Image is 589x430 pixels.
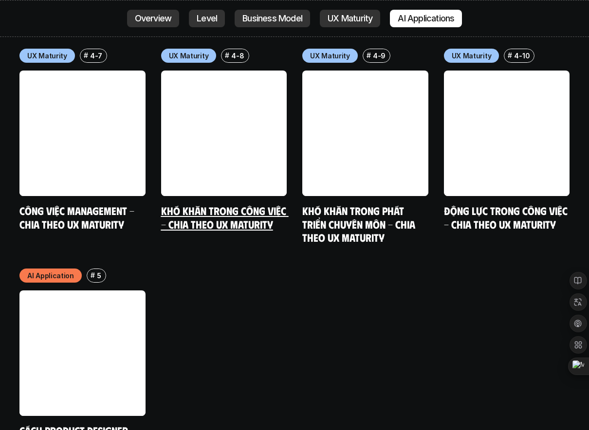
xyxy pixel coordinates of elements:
h6: # [91,271,95,279]
p: UX Maturity [169,51,209,61]
a: Công việc Management - Chia theo UX maturity [19,204,137,231]
h6: # [84,52,88,59]
a: Khó khăn trong công việc - Chia theo UX Maturity [161,204,289,231]
p: UX Maturity [328,14,372,23]
a: UX Maturity [320,10,380,27]
h6: # [367,52,371,59]
a: Level [189,10,225,27]
a: AI Applications [390,10,462,27]
p: Business Model [242,14,302,23]
p: Overview [135,14,172,23]
h6: # [225,52,229,59]
h6: # [508,52,512,59]
p: 4-8 [231,51,244,61]
p: 4-9 [373,51,386,61]
a: Overview [127,10,180,27]
p: AI Applications [398,14,454,23]
a: Business Model [235,10,310,27]
p: 5 [97,270,101,281]
p: 4-7 [90,51,102,61]
p: AI Application [27,270,74,281]
p: Level [197,14,217,23]
a: Động lực trong công việc - Chia theo UX Maturity [444,204,570,231]
p: UX Maturity [310,51,350,61]
p: UX Maturity [27,51,67,61]
p: 4-10 [514,51,530,61]
a: Khó khăn trong phát triển chuyên môn - Chia theo UX Maturity [302,204,418,244]
p: UX Maturity [452,51,492,61]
